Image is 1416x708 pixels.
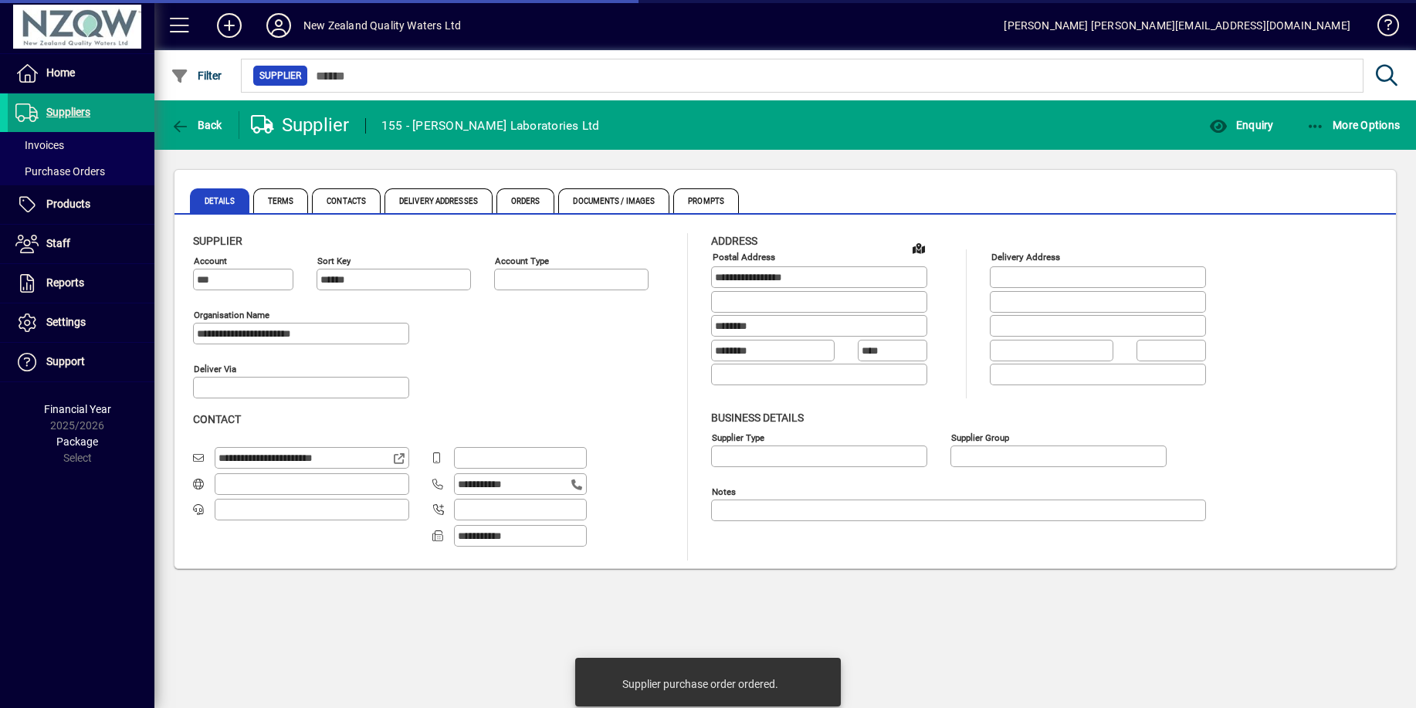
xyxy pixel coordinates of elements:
button: Profile [254,12,303,39]
span: Orders [496,188,555,213]
mat-label: Account [194,256,227,266]
span: Home [46,66,75,79]
a: Knowledge Base [1366,3,1397,53]
a: View on map [906,235,931,260]
span: More Options [1306,119,1401,131]
mat-label: Supplier type [712,432,764,442]
a: Reports [8,264,154,303]
span: Contact [193,413,241,425]
a: Home [8,54,154,93]
app-page-header-button: Back [154,111,239,139]
span: Details [190,188,249,213]
button: Add [205,12,254,39]
div: Supplier purchase order ordered. [622,676,778,692]
button: More Options [1303,111,1404,139]
span: Package [56,435,98,448]
span: Enquiry [1209,119,1273,131]
span: Products [46,198,90,210]
a: Staff [8,225,154,263]
a: Purchase Orders [8,158,154,185]
span: Supplier [193,235,242,247]
span: Invoices [15,139,64,151]
div: [PERSON_NAME] [PERSON_NAME][EMAIL_ADDRESS][DOMAIN_NAME] [1004,13,1350,38]
div: New Zealand Quality Waters Ltd [303,13,461,38]
button: Back [167,111,226,139]
span: Purchase Orders [15,165,105,178]
span: Address [711,235,757,247]
span: Contacts [312,188,381,213]
span: Financial Year [44,403,111,415]
span: Documents / Images [558,188,669,213]
span: Settings [46,316,86,328]
span: Suppliers [46,106,90,118]
mat-label: Organisation name [194,310,269,320]
span: Supplier [259,68,301,83]
div: 155 - [PERSON_NAME] Laboratories Ltd [381,113,600,138]
button: Filter [167,62,226,90]
a: Invoices [8,132,154,158]
span: Prompts [673,188,739,213]
mat-label: Notes [712,486,736,496]
mat-label: Account Type [495,256,549,266]
span: Reports [46,276,84,289]
span: Delivery Addresses [384,188,493,213]
mat-label: Supplier group [951,432,1009,442]
span: Terms [253,188,309,213]
span: Support [46,355,85,368]
a: Settings [8,303,154,342]
mat-label: Deliver via [194,364,236,374]
span: Filter [171,69,222,82]
span: Staff [46,237,70,249]
div: Supplier [251,113,350,137]
mat-label: Sort key [317,256,351,266]
a: Products [8,185,154,224]
a: Support [8,343,154,381]
span: Business details [711,412,804,424]
span: Back [171,119,222,131]
button: Enquiry [1205,111,1277,139]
